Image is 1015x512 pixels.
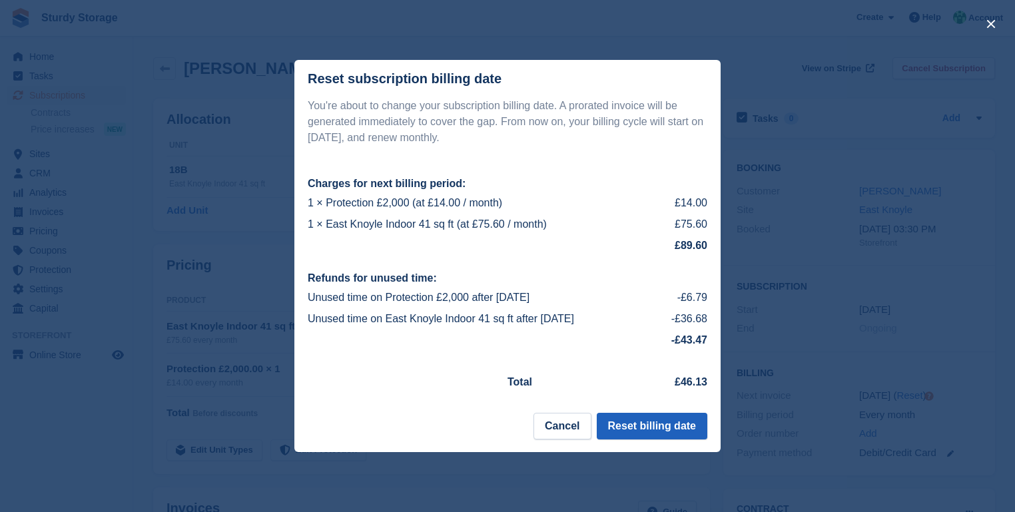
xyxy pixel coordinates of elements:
[659,192,707,214] td: £14.00
[308,71,502,87] div: Reset subscription billing date
[308,214,659,235] td: 1 × East Knoyle Indoor 41 sq ft (at £75.60 / month)
[597,413,707,439] button: Reset billing date
[308,178,707,190] h2: Charges for next billing period:
[308,272,707,284] h2: Refunds for unused time:
[659,214,707,235] td: £75.60
[308,308,659,330] td: Unused time on East Knoyle Indoor 41 sq ft after [DATE]
[308,98,707,146] p: You're about to change your subscription billing date. A prorated invoice will be generated immed...
[659,308,707,330] td: -£36.68
[308,192,659,214] td: 1 × Protection £2,000 (at £14.00 / month)
[980,13,1002,35] button: close
[675,376,707,387] strong: £46.13
[507,376,532,387] strong: Total
[671,334,707,346] strong: -£43.47
[533,413,591,439] button: Cancel
[675,240,707,251] strong: £89.60
[308,287,659,308] td: Unused time on Protection £2,000 after [DATE]
[659,287,707,308] td: -£6.79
